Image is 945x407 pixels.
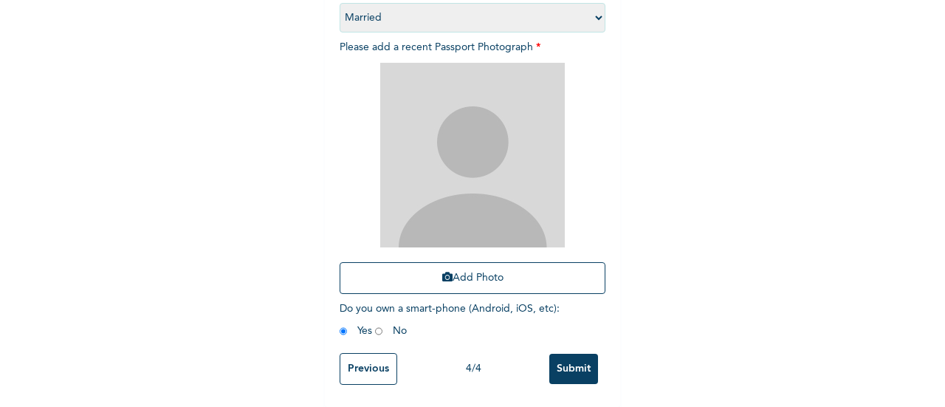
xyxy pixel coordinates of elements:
[340,304,560,336] span: Do you own a smart-phone (Android, iOS, etc) : Yes No
[549,354,598,384] input: Submit
[340,42,605,301] span: Please add a recent Passport Photograph
[340,353,397,385] input: Previous
[340,262,605,294] button: Add Photo
[380,63,565,247] img: Crop
[397,361,549,377] div: 4 / 4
